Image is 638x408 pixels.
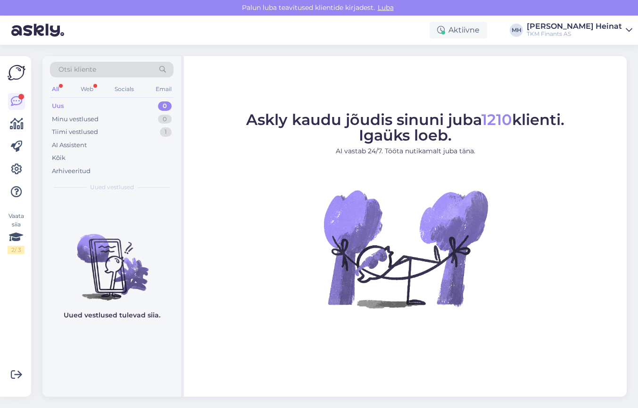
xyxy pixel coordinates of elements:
[481,110,512,129] span: 1210
[52,115,99,124] div: Minu vestlused
[79,83,95,95] div: Web
[8,246,25,254] div: 2 / 3
[113,83,136,95] div: Socials
[154,83,174,95] div: Email
[510,24,523,37] div: MH
[321,164,490,333] img: No Chat active
[527,30,622,38] div: TKM Finants AS
[158,115,172,124] div: 0
[52,167,91,176] div: Arhiveeritud
[42,217,181,302] img: No chats
[50,83,61,95] div: All
[90,183,134,192] span: Uued vestlused
[52,141,87,150] div: AI Assistent
[246,110,564,144] span: Askly kaudu jõudis sinuni juba klienti. Igaüks loeb.
[58,65,96,75] span: Otsi kliente
[430,22,487,39] div: Aktiivne
[52,153,66,163] div: Kõik
[158,101,172,111] div: 0
[246,146,564,156] p: AI vastab 24/7. Tööta nutikamalt juba täna.
[375,3,397,12] span: Luba
[527,23,622,30] div: [PERSON_NAME] Heinat
[160,127,172,137] div: 1
[52,127,98,137] div: Tiimi vestlused
[52,101,64,111] div: Uus
[64,310,160,320] p: Uued vestlused tulevad siia.
[527,23,632,38] a: [PERSON_NAME] HeinatTKM Finants AS
[8,64,25,82] img: Askly Logo
[8,212,25,254] div: Vaata siia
